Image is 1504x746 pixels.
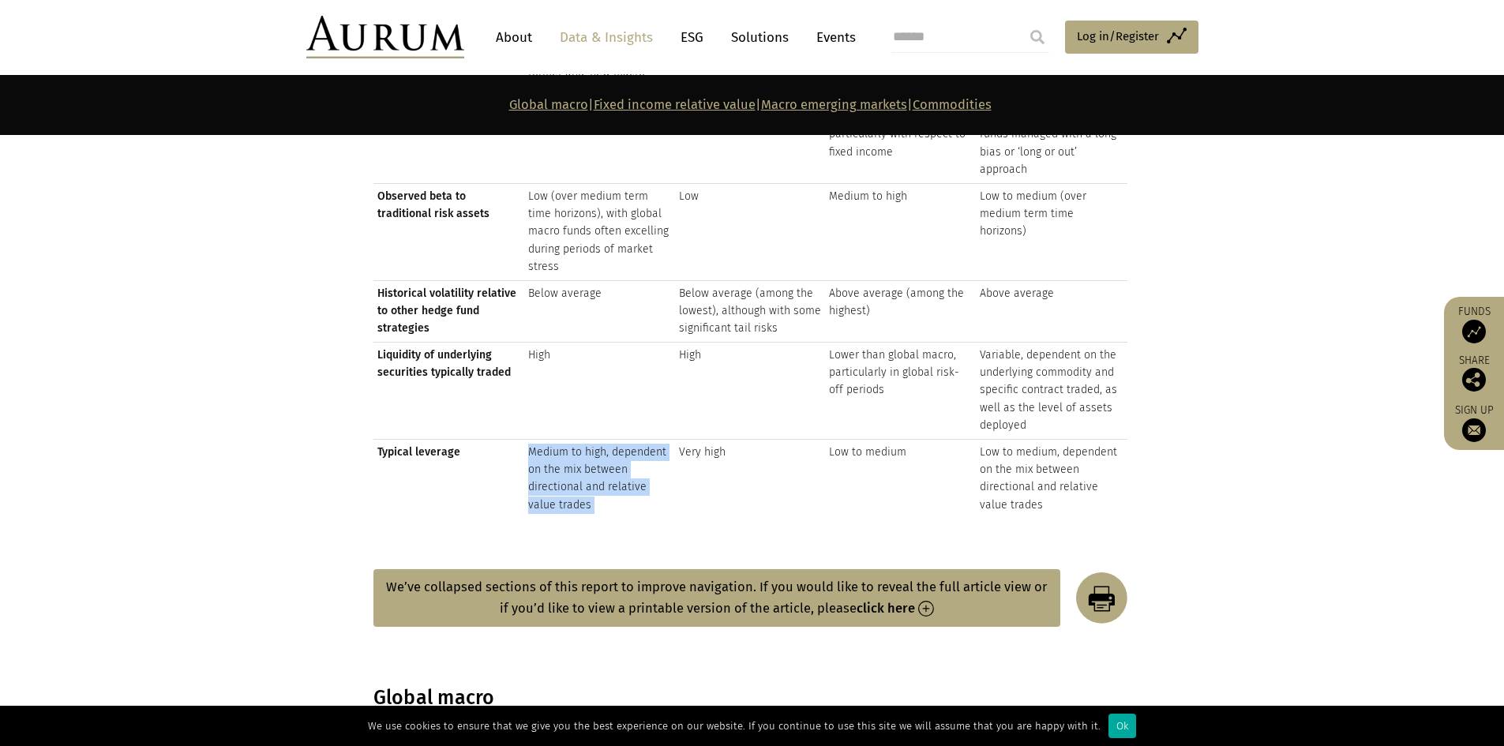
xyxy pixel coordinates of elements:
[976,280,1127,342] td: Above average
[1060,572,1127,624] img: Print Report
[1065,21,1198,54] a: Log in/Register
[524,439,675,518] td: Medium to high, dependent on the mix between directional and relative value trades
[373,104,524,184] td: Long/short bias
[825,439,976,518] td: Low to medium
[524,280,675,342] td: Below average
[825,342,976,439] td: Lower than global macro, particularly in global risk-off periods
[1462,320,1486,343] img: Access Funds
[373,439,524,518] td: Typical leverage
[509,97,588,112] a: Global macro
[1077,27,1159,46] span: Log in/Register
[675,342,826,439] td: High
[918,601,934,617] img: Read More
[1462,418,1486,442] img: Sign up to our newsletter
[976,342,1127,439] td: Variable, dependent on the underlying commodity and specific contract traded, as well as the leve...
[976,439,1127,518] td: Low to medium, dependent on the mix between directional and relative value trades
[825,280,976,342] td: Above average (among the highest)
[675,439,826,518] td: Very high
[524,342,675,439] td: High
[825,104,976,184] td: Typically long-biased, particularly with respect to fixed income
[524,183,675,280] td: Low (over medium term time horizons), with global macro funds often excelling during periods of m...
[857,601,915,616] strong: click here
[552,23,661,52] a: Data & Insights
[373,686,1127,710] h3: Global macro
[675,104,826,184] td: None
[594,97,756,112] a: Fixed income relative value
[1452,403,1496,442] a: Sign up
[1462,368,1486,392] img: Share this post
[825,183,976,280] td: Medium to high
[306,16,464,58] img: Aurum
[373,342,524,439] td: Liquidity of underlying securities typically traded
[723,23,797,52] a: Solutions
[913,97,992,112] a: Commodities
[488,23,540,52] a: About
[675,280,826,342] td: Below average (among the lowest), although with some significant tail risks
[1452,305,1496,343] a: Funds
[675,183,826,280] td: Low
[808,23,856,52] a: Events
[761,97,907,112] a: Macro emerging markets
[673,23,711,52] a: ESG
[524,104,675,184] td: None
[1108,714,1136,738] div: Ok
[373,183,524,280] td: Observed beta to traditional risk assets
[976,183,1127,280] td: Low to medium (over medium term time horizons)
[1452,355,1496,392] div: Share
[373,569,1060,627] button: We’ve collapsed sections of this report to improve navigation. If you would like to reveal the fu...
[509,97,992,112] strong: | | |
[373,280,524,342] td: Historical volatility relative to other hedge fund strategies
[1022,21,1053,53] input: Submit
[976,104,1127,184] td: None, with the exception of funds managed with a long bias or ‘long or out’ approach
